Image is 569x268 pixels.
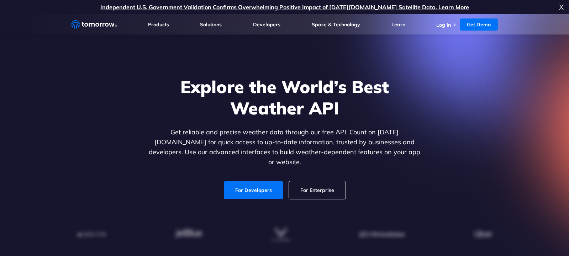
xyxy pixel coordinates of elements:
[391,21,405,28] a: Learn
[71,19,117,30] a: Home link
[312,21,360,28] a: Space & Technology
[289,181,346,199] a: For Enterprise
[147,127,422,167] p: Get reliable and precise weather data through our free API. Count on [DATE][DOMAIN_NAME] for quic...
[147,76,422,119] h1: Explore the World’s Best Weather API
[436,22,451,28] a: Log In
[148,21,169,28] a: Products
[200,21,222,28] a: Solutions
[224,181,283,199] a: For Developers
[100,4,469,11] a: Independent U.S. Government Validation Confirms Overwhelming Positive Impact of [DATE][DOMAIN_NAM...
[253,21,280,28] a: Developers
[460,18,498,31] a: Get Demo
